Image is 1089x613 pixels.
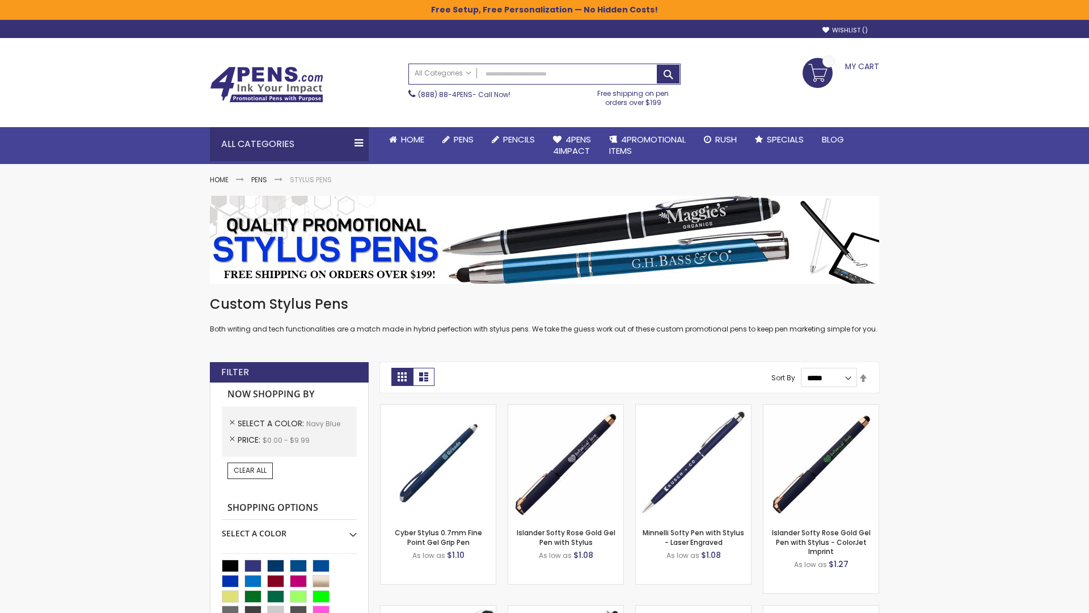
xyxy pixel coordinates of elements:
strong: Now Shopping by [222,383,357,406]
span: Navy Blue [306,419,340,429]
a: Wishlist [822,26,868,35]
a: Minnelli Softy Pen with Stylus - Laser Engraved [643,528,744,547]
div: All Categories [210,127,369,161]
span: All Categories [415,69,471,78]
span: $1.08 [701,549,721,561]
a: Cyber Stylus 0.7mm Fine Point Gel Grip Pen-Navy Blue [381,404,496,414]
strong: Stylus Pens [290,175,332,184]
div: Both writing and tech functionalities are a match made in hybrid perfection with stylus pens. We ... [210,295,879,334]
a: Pencils [483,127,544,152]
a: Minnelli Softy Pen with Stylus - Laser Engraved-Navy Blue [636,404,751,414]
img: Minnelli Softy Pen with Stylus - Laser Engraved-Navy Blue [636,405,751,520]
a: Islander Softy Rose Gold Gel Pen with Stylus - ColorJet Imprint [772,528,871,556]
span: As low as [539,551,572,560]
strong: Grid [391,368,413,386]
strong: Shopping Options [222,496,357,520]
span: 4PROMOTIONAL ITEMS [609,133,686,157]
a: Rush [695,127,746,152]
a: Islander Softy Rose Gold Gel Pen with Stylus - ColorJet Imprint-Navy Blue [763,404,879,414]
a: Specials [746,127,813,152]
a: Pens [433,127,483,152]
strong: Filter [221,366,249,379]
img: Stylus Pens [210,196,879,284]
a: (888) 88-4PENS [418,90,472,99]
a: Home [380,127,433,152]
span: $1.27 [829,559,849,570]
a: Islander Softy Rose Gold Gel Pen with Stylus-Navy Blue [508,404,623,414]
div: Free shipping on pen orders over $199 [586,85,681,107]
img: Islander Softy Rose Gold Gel Pen with Stylus-Navy Blue [508,405,623,520]
a: Home [210,175,229,184]
a: Blog [813,127,853,152]
img: Cyber Stylus 0.7mm Fine Point Gel Grip Pen-Navy Blue [381,405,496,520]
a: Clear All [227,463,273,478]
span: Price [238,434,263,446]
span: Blog [822,133,844,145]
span: As low as [794,560,827,569]
span: - Call Now! [418,90,510,99]
span: 4Pens 4impact [553,133,591,157]
label: Sort By [771,373,795,383]
span: Clear All [234,465,267,475]
span: Pencils [503,133,535,145]
span: $1.08 [573,549,593,561]
h1: Custom Stylus Pens [210,295,879,313]
img: 4Pens Custom Pens and Promotional Products [210,66,323,103]
div: Select A Color [222,520,357,539]
span: $1.10 [447,549,465,561]
a: Islander Softy Rose Gold Gel Pen with Stylus [517,528,615,547]
a: 4PROMOTIONALITEMS [600,127,695,164]
span: $0.00 - $9.99 [263,435,310,445]
span: Rush [715,133,737,145]
a: 4Pens4impact [544,127,600,164]
span: Select A Color [238,418,306,429]
span: Specials [767,133,804,145]
a: All Categories [409,64,477,83]
a: Pens [251,175,267,184]
span: As low as [666,551,699,560]
a: Cyber Stylus 0.7mm Fine Point Gel Grip Pen [395,528,482,547]
span: Home [401,133,424,145]
img: Islander Softy Rose Gold Gel Pen with Stylus - ColorJet Imprint-Navy Blue [763,405,879,520]
span: Pens [454,133,474,145]
span: As low as [412,551,445,560]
